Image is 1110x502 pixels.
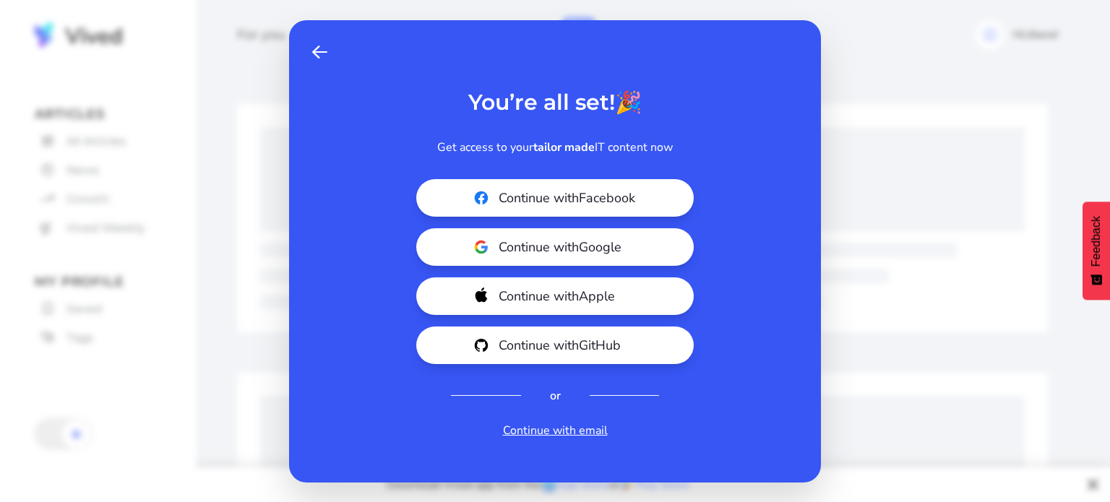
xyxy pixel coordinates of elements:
[416,228,694,266] button: Continue withGoogle
[1090,216,1103,267] span: Feedback
[499,188,661,208] span: Continue with Facebook
[499,286,661,306] span: Continue with Apple
[416,326,694,364] button: Continue withGitHub
[533,139,595,155] strong: tailor made
[615,89,642,116] span: 🎉
[550,387,561,404] div: or
[416,179,694,217] button: Continue withFacebook
[437,139,673,156] p: Get access to your IT content now
[1083,202,1110,300] button: Feedback - Show survey
[468,90,642,116] h1: You’re all set!
[416,277,694,315] button: Continue withApple
[499,335,661,355] span: Continue with GitHub
[503,422,608,439] a: Continue with email
[499,237,661,257] span: Continue with Google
